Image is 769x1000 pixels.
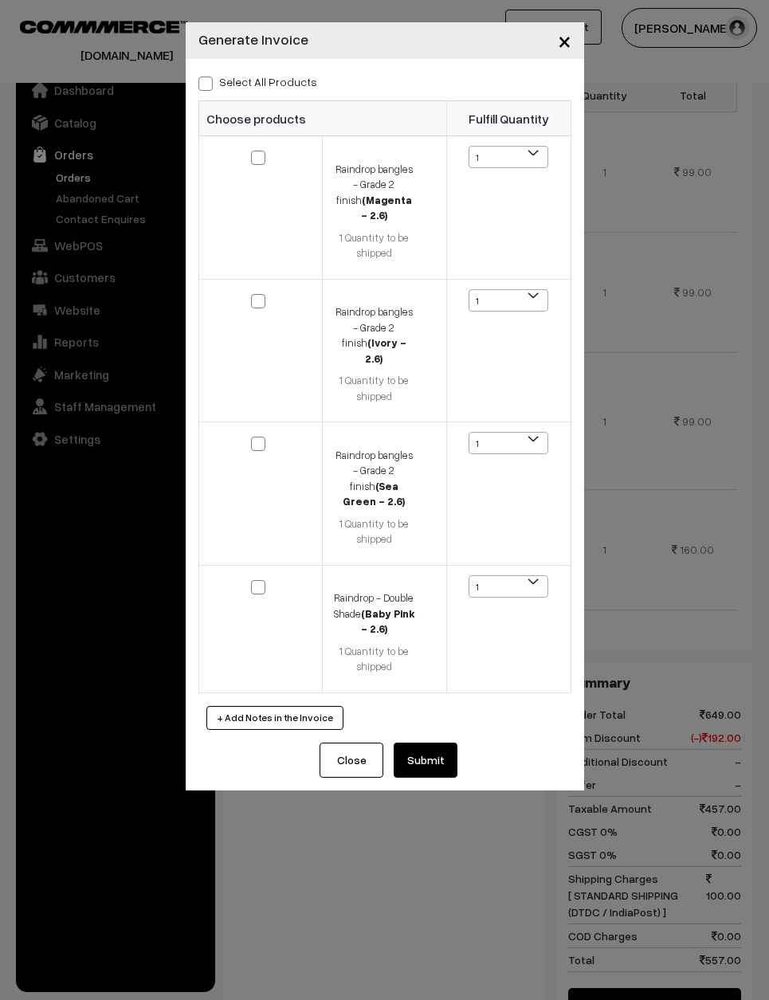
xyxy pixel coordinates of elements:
div: 1 Quantity to be shipped [332,644,415,675]
strong: (Ivory - 2.6) [365,336,406,365]
button: Close [320,743,383,778]
strong: (Magenta - 2.6) [361,194,412,222]
strong: (Baby Pink - 2.6) [361,607,415,636]
h4: Generate Invoice [198,29,308,50]
span: 1 [469,432,548,454]
div: Raindrop - Double Shade [332,590,415,637]
span: 1 [469,290,547,312]
div: Raindrop bangles - Grade 2 finish [332,448,415,510]
span: 1 [469,575,548,598]
span: × [558,25,571,55]
label: Select all Products [198,73,317,90]
div: 1 Quantity to be shipped [332,516,415,547]
th: Fulfill Quantity [446,101,571,136]
th: Choose products [198,101,446,136]
div: 1 Quantity to be shipped [332,373,415,404]
span: 1 [469,147,547,169]
span: 1 [469,433,547,455]
button: Submit [394,743,457,778]
div: Raindrop bangles - Grade 2 finish [332,162,415,224]
button: + Add Notes in the Invoice [206,706,343,730]
span: 1 [469,289,548,312]
div: 1 Quantity to be shipped [332,230,415,261]
span: 1 [469,146,548,168]
div: Raindrop bangles - Grade 2 finish [332,304,415,367]
button: Close [545,16,584,65]
span: 1 [469,576,547,598]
